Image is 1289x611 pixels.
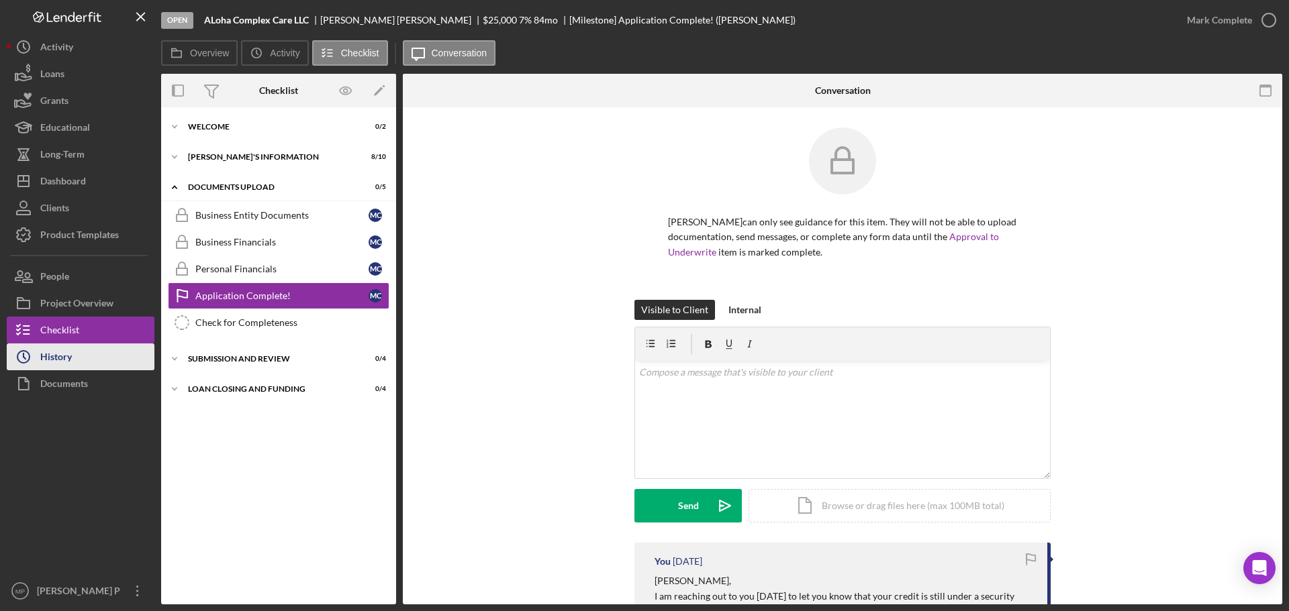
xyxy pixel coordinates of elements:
[195,290,369,301] div: Application Complete!
[7,141,154,168] button: Long-Term
[7,221,154,248] button: Product Templates
[7,195,154,221] button: Clients
[1243,552,1276,584] div: Open Intercom Messenger
[1187,7,1252,34] div: Mark Complete
[40,290,113,320] div: Project Overview
[34,577,121,608] div: [PERSON_NAME] P
[259,85,298,96] div: Checklist
[241,40,308,66] button: Activity
[40,195,69,225] div: Clients
[320,15,483,25] div: [PERSON_NAME] [PERSON_NAME]
[569,15,796,25] div: [Milestone] Application Complete! ([PERSON_NAME])
[161,12,193,29] div: Open
[673,556,702,567] time: 2025-10-03 01:49
[40,263,69,293] div: People
[40,317,79,347] div: Checklist
[161,40,238,66] button: Overview
[432,48,487,58] label: Conversation
[15,588,25,595] text: MP
[815,85,871,96] div: Conversation
[312,40,388,66] button: Checklist
[369,235,382,249] div: M C
[341,48,379,58] label: Checklist
[7,317,154,343] button: Checklist
[188,183,352,191] div: DOCUMENTS UPLOAD
[188,385,352,393] div: LOAN CLOSING AND FUNDING
[369,209,382,222] div: M C
[7,577,154,604] button: MP[PERSON_NAME] P
[7,114,154,141] button: Educational
[7,87,154,114] button: Grants
[7,343,154,370] button: History
[369,262,382,276] div: M C
[40,221,119,252] div: Product Templates
[195,210,369,221] div: Business Entity Documents
[40,60,64,91] div: Loans
[655,573,1034,588] p: [PERSON_NAME],
[190,48,229,58] label: Overview
[40,168,86,198] div: Dashboard
[195,317,389,328] div: Check for Completeness
[270,48,299,58] label: Activity
[362,183,386,191] div: 0 / 5
[168,309,389,336] a: Check for Completeness
[204,15,309,25] b: ALoha Complex Care LLC
[40,87,68,117] div: Grants
[40,141,85,171] div: Long-Term
[168,256,389,282] a: Personal FinancialsMC
[7,370,154,397] button: Documents
[168,229,389,256] a: Business FinancialsMC
[40,114,90,144] div: Educational
[668,231,999,257] a: Approval to Underwrite
[534,15,558,25] div: 84 mo
[40,370,88,400] div: Documents
[362,385,386,393] div: 0 / 4
[7,168,154,195] button: Dashboard
[40,343,72,374] div: History
[168,282,389,309] a: Application Complete!MC
[168,202,389,229] a: Business Entity DocumentsMC
[655,556,671,567] div: You
[728,300,761,320] div: Internal
[519,15,532,25] div: 7 %
[369,289,382,302] div: M C
[7,290,154,317] button: Project Overview
[362,355,386,363] div: 0 / 4
[483,14,517,25] span: $25,000
[362,153,386,161] div: 8 / 10
[188,355,352,363] div: SUBMISSION AND REVIEW
[1174,7,1282,34] button: Mark Complete
[188,123,352,131] div: WELCOME
[195,237,369,247] div: Business Financials
[634,489,742,522] button: Send
[7,263,154,290] button: People
[362,123,386,131] div: 0 / 2
[641,300,708,320] div: Visible to Client
[7,34,154,60] button: Activity
[7,60,154,87] button: Loans
[678,489,699,522] div: Send
[722,300,768,320] button: Internal
[188,153,352,161] div: [PERSON_NAME]'S INFORMATION
[403,40,496,66] button: Conversation
[195,264,369,274] div: Personal Financials
[40,34,73,64] div: Activity
[634,300,715,320] button: Visible to Client
[668,215,1017,260] p: [PERSON_NAME] can only see guidance for this item. They will not be able to upload documentation,...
